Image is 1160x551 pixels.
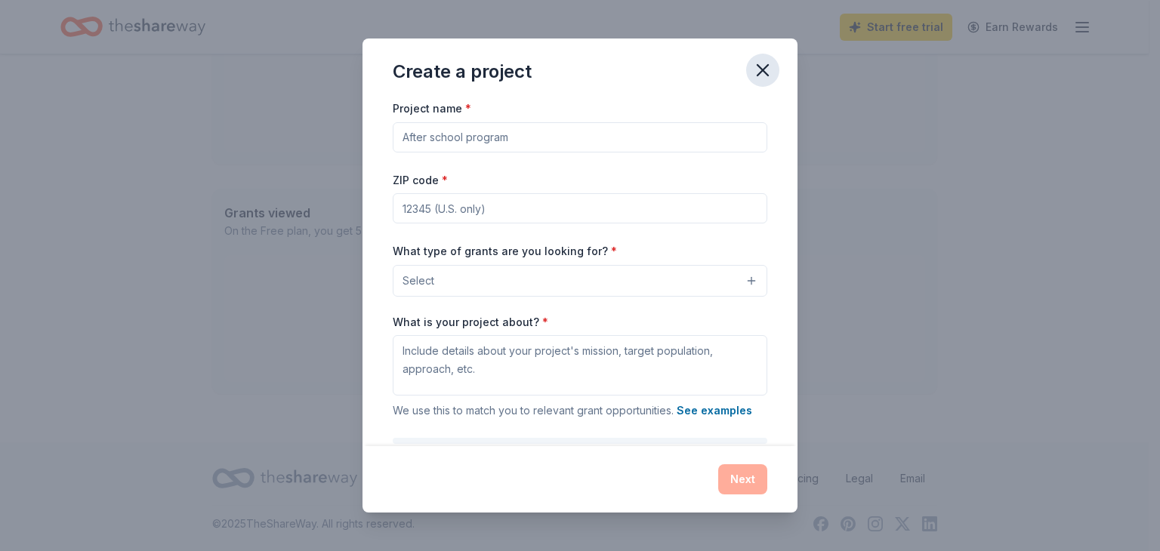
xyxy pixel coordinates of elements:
[393,265,767,297] button: Select
[393,173,448,188] label: ZIP code
[393,404,752,417] span: We use this to match you to relevant grant opportunities.
[393,101,471,116] label: Project name
[393,315,548,330] label: What is your project about?
[393,193,767,223] input: 12345 (U.S. only)
[393,122,767,152] input: After school program
[393,60,532,84] div: Create a project
[403,272,434,290] span: Select
[393,244,617,259] label: What type of grants are you looking for?
[677,402,752,420] button: See examples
